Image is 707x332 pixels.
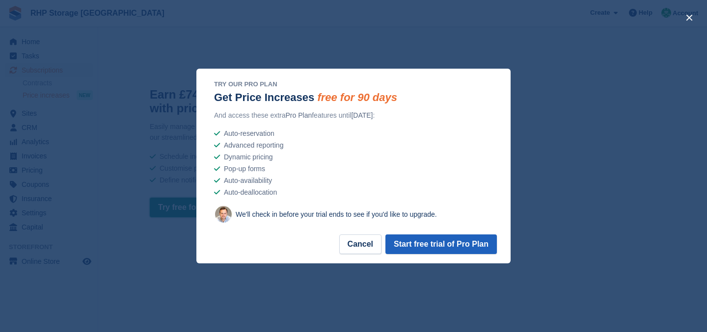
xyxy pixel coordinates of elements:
li: Auto-reservation [214,128,501,139]
div: Try our Pro plan [214,80,397,88]
span: We'll check in before your trial ends to see if you'd like to upgrade. [236,210,437,219]
button: close [681,10,697,26]
span: Get Price Increases [214,91,314,103]
span: Pro Plan [286,111,312,119]
li: Pop-up forms [214,163,501,175]
span: [DATE] [351,111,373,119]
div: And access these extra features until : [214,111,501,120]
img: gavin-avatar-5530b52e1acd9f370db4ae1e91db723b10a814e47f0c5e9eac4148c9b97932d6.jpg [215,206,232,223]
span: free for 90 days [317,91,397,103]
button: Start free trial of Pro Plan [385,234,497,254]
li: Auto-availability [214,175,501,186]
li: Auto-deallocation [214,186,501,198]
button: Cancel [339,234,381,254]
li: Dynamic pricing [214,151,501,163]
li: Advanced reporting [214,139,501,151]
